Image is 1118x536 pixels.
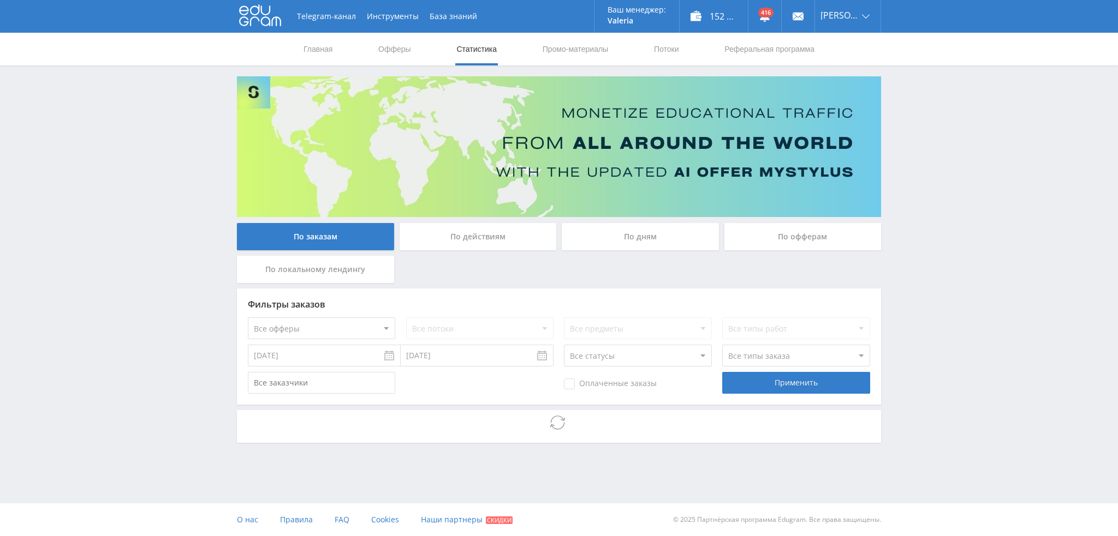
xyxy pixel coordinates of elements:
a: Потоки [653,33,680,65]
div: По заказам [237,223,394,250]
span: Скидки [486,516,513,524]
a: FAQ [335,503,349,536]
div: © 2025 Партнёрская программа Edugram. Все права защищены. [564,503,881,536]
span: О нас [237,514,258,525]
a: Реферальная программа [723,33,816,65]
a: Правила [280,503,313,536]
p: Ваш менеджер: [608,5,666,14]
a: Промо-материалы [542,33,609,65]
input: Все заказчики [248,372,395,394]
a: Наши партнеры Скидки [421,503,513,536]
span: Правила [280,514,313,525]
span: FAQ [335,514,349,525]
span: Наши партнеры [421,514,483,525]
img: Banner [237,76,881,217]
span: [PERSON_NAME] [820,11,859,20]
a: Статистика [455,33,498,65]
div: Применить [722,372,870,394]
div: По офферам [724,223,882,250]
a: Главная [302,33,334,65]
div: По дням [562,223,719,250]
p: Valeria [608,16,666,25]
span: Cookies [371,514,399,525]
a: О нас [237,503,258,536]
div: По действиям [400,223,557,250]
div: Фильтры заказов [248,299,870,309]
a: Офферы [377,33,412,65]
div: По локальному лендингу [237,256,394,283]
a: Cookies [371,503,399,536]
span: Оплаченные заказы [564,378,657,389]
